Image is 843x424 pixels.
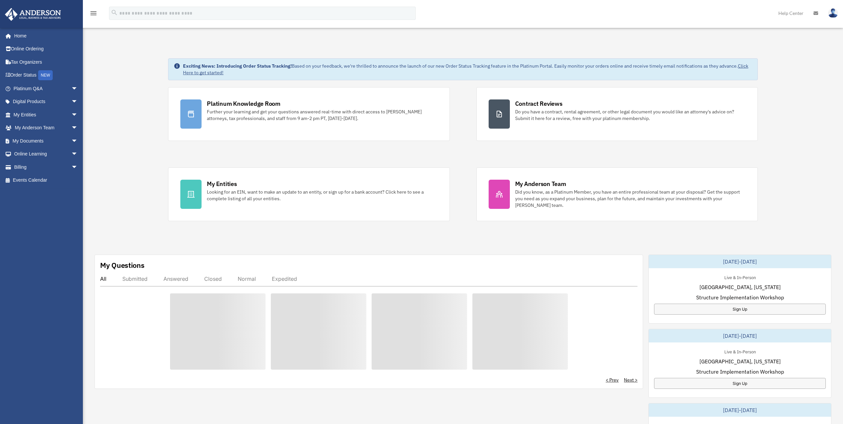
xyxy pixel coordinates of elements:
span: arrow_drop_down [71,82,85,95]
a: Contract Reviews Do you have a contract, rental agreement, or other legal document you would like... [476,87,758,141]
div: Live & In-Person [719,348,761,355]
span: [GEOGRAPHIC_DATA], [US_STATE] [699,283,781,291]
div: My Anderson Team [515,180,566,188]
a: My Anderson Teamarrow_drop_down [5,121,88,135]
a: My Entities Looking for an EIN, want to make an update to an entity, or sign up for a bank accoun... [168,167,450,221]
div: [DATE]-[DATE] [649,255,831,268]
a: Digital Productsarrow_drop_down [5,95,88,108]
div: Do you have a contract, rental agreement, or other legal document you would like an attorney's ad... [515,108,746,122]
a: Events Calendar [5,174,88,187]
span: arrow_drop_down [71,160,85,174]
a: My Anderson Team Did you know, as a Platinum Member, you have an entire professional team at your... [476,167,758,221]
a: Platinum Q&Aarrow_drop_down [5,82,88,95]
a: My Entitiesarrow_drop_down [5,108,88,121]
div: Did you know, as a Platinum Member, you have an entire professional team at your disposal? Get th... [515,189,746,209]
a: Online Ordering [5,42,88,56]
a: Online Learningarrow_drop_down [5,148,88,161]
span: arrow_drop_down [71,148,85,161]
a: menu [90,12,97,17]
a: Billingarrow_drop_down [5,160,88,174]
a: Home [5,29,85,42]
span: Structure Implementation Workshop [696,293,784,301]
a: Platinum Knowledge Room Further your learning and get your questions answered real-time with dire... [168,87,450,141]
a: < Prev [606,377,619,383]
div: Platinum Knowledge Room [207,99,280,108]
div: My Entities [207,180,237,188]
i: menu [90,9,97,17]
span: arrow_drop_down [71,134,85,148]
a: Click Here to get started! [183,63,748,76]
div: Based on your feedback, we're thrilled to announce the launch of our new Order Status Tracking fe... [183,63,752,76]
span: Structure Implementation Workshop [696,368,784,376]
a: Order StatusNEW [5,69,88,82]
div: Answered [163,275,188,282]
div: Normal [238,275,256,282]
div: NEW [38,70,53,80]
a: Next > [624,377,637,383]
div: Submitted [122,275,148,282]
i: search [111,9,118,16]
div: Live & In-Person [719,273,761,280]
div: Further your learning and get your questions answered real-time with direct access to [PERSON_NAM... [207,108,437,122]
div: All [100,275,106,282]
span: [GEOGRAPHIC_DATA], [US_STATE] [699,357,781,365]
div: [DATE]-[DATE] [649,329,831,342]
div: Expedited [272,275,297,282]
div: Contract Reviews [515,99,563,108]
a: My Documentsarrow_drop_down [5,134,88,148]
a: Sign Up [654,304,826,315]
div: Closed [204,275,222,282]
a: Sign Up [654,378,826,389]
img: Anderson Advisors Platinum Portal [3,8,63,21]
div: [DATE]-[DATE] [649,403,831,417]
strong: Exciting News: Introducing Order Status Tracking! [183,63,292,69]
img: User Pic [828,8,838,18]
span: arrow_drop_down [71,108,85,122]
span: arrow_drop_down [71,95,85,109]
a: Tax Organizers [5,55,88,69]
div: Looking for an EIN, want to make an update to an entity, or sign up for a bank account? Click her... [207,189,437,202]
span: arrow_drop_down [71,121,85,135]
div: My Questions [100,260,145,270]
